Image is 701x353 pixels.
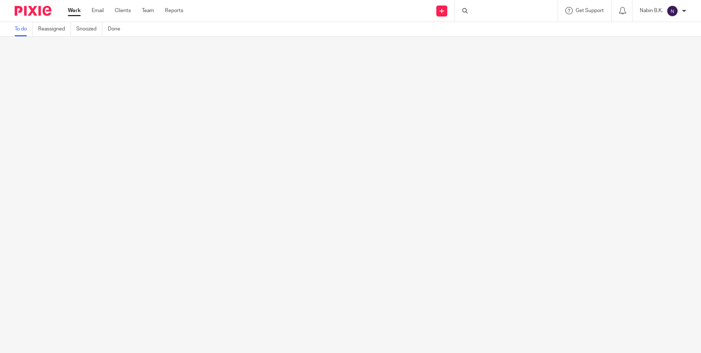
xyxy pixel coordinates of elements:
a: Done [108,22,126,36]
a: To do [15,22,33,36]
a: Email [92,7,104,14]
a: Reassigned [38,22,71,36]
a: Snoozed [76,22,102,36]
a: Clients [115,7,131,14]
a: Work [68,7,81,14]
a: Reports [165,7,183,14]
a: Team [142,7,154,14]
p: Nabin B.K. [640,7,663,14]
span: Get Support [576,8,604,13]
img: svg%3E [667,5,678,17]
img: Pixie [15,6,51,16]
